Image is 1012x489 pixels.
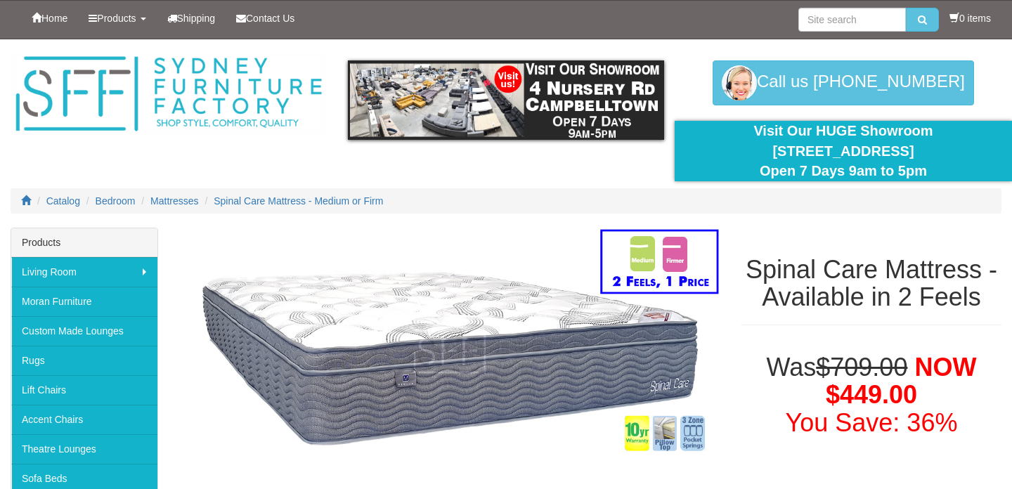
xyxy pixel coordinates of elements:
[11,53,327,135] img: Sydney Furniture Factory
[41,13,67,24] span: Home
[177,13,216,24] span: Shipping
[11,287,157,316] a: Moran Furniture
[214,195,383,207] a: Spinal Care Mattress - Medium or Firm
[21,1,78,36] a: Home
[78,1,156,36] a: Products
[741,256,1001,311] h1: Spinal Care Mattress - Available in 2 Feels
[157,1,226,36] a: Shipping
[816,353,907,382] del: $709.00
[246,13,294,24] span: Contact Us
[11,257,157,287] a: Living Room
[11,228,157,257] div: Products
[741,353,1001,437] h1: Was
[226,1,305,36] a: Contact Us
[150,195,198,207] a: Mattresses
[11,316,157,346] a: Custom Made Lounges
[348,60,664,140] img: showroom.gif
[786,408,958,437] font: You Save: 36%
[11,405,157,434] a: Accent Chairs
[798,8,906,32] input: Site search
[11,434,157,464] a: Theatre Lounges
[96,195,136,207] a: Bedroom
[46,195,80,207] a: Catalog
[949,11,991,25] li: 0 items
[97,13,136,24] span: Products
[11,346,157,375] a: Rugs
[11,375,157,405] a: Lift Chairs
[685,121,1001,181] div: Visit Our HUGE Showroom [STREET_ADDRESS] Open 7 Days 9am to 5pm
[826,353,976,410] span: NOW $449.00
